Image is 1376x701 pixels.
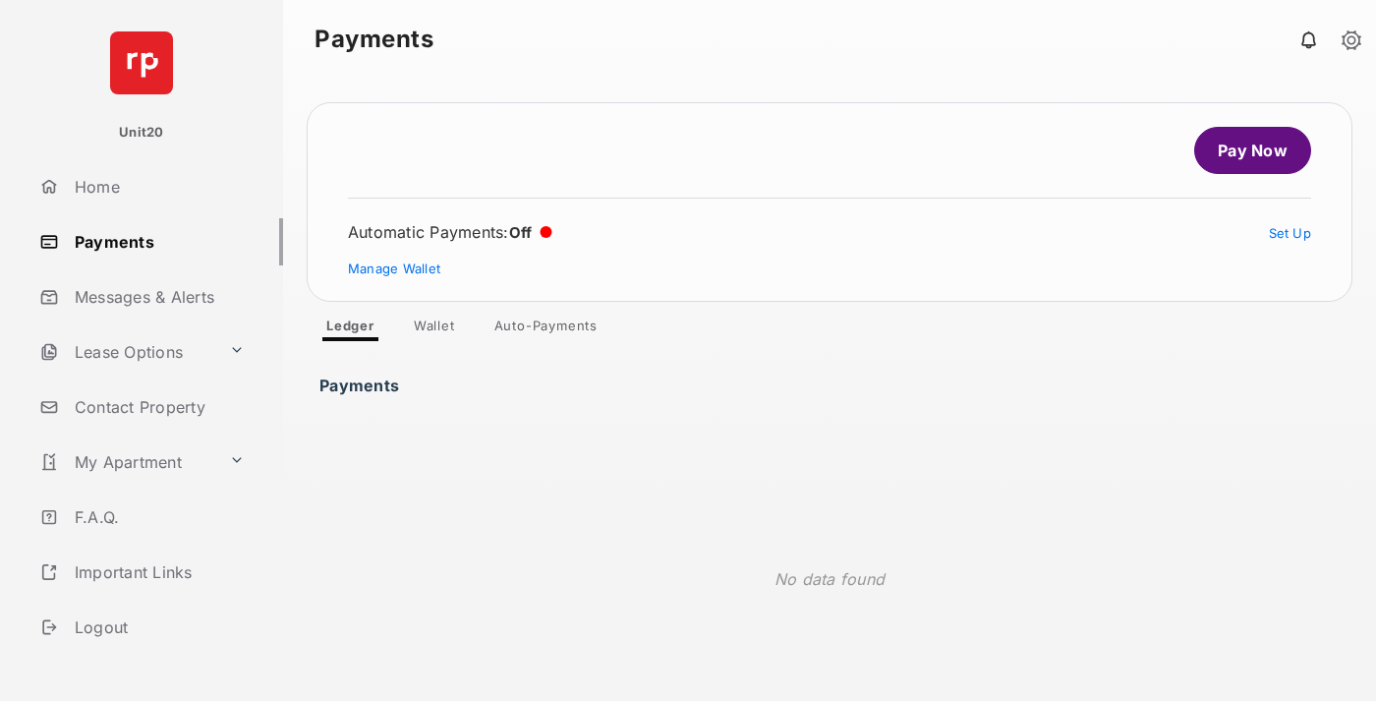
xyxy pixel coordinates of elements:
a: Wallet [398,318,471,341]
img: svg+xml;base64,PHN2ZyB4bWxucz0iaHR0cDovL3d3dy53My5vcmcvMjAwMC9zdmciIHdpZHRoPSI2NCIgaGVpZ2h0PSI2NC... [110,31,173,94]
a: Auto-Payments [479,318,613,341]
a: Lease Options [31,328,221,376]
div: Automatic Payments : [348,222,552,242]
a: Contact Property [31,383,283,431]
a: Home [31,163,283,210]
h3: Payments [319,377,405,384]
p: Unit20 [119,123,164,143]
a: My Apartment [31,438,221,486]
span: Off [509,223,533,242]
a: Messages & Alerts [31,273,283,321]
a: F.A.Q. [31,494,283,541]
strong: Payments [315,28,433,51]
a: Manage Wallet [348,261,440,276]
a: Set Up [1269,225,1312,241]
p: No data found [774,567,885,591]
a: Ledger [311,318,390,341]
a: Logout [31,604,283,651]
a: Important Links [31,549,253,596]
a: Payments [31,218,283,265]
